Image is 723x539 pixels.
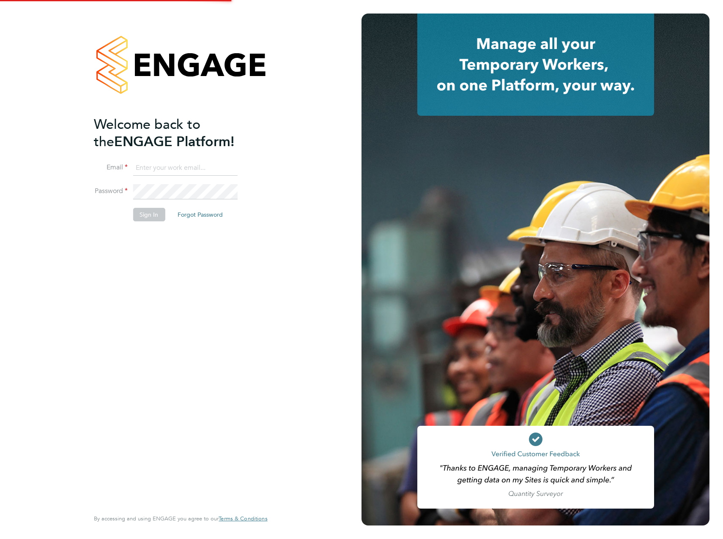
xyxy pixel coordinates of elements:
span: Terms & Conditions [219,515,267,522]
a: Terms & Conditions [219,515,267,522]
button: Forgot Password [171,208,230,221]
input: Enter your work email... [133,161,237,176]
button: Sign In [133,208,165,221]
span: By accessing and using ENGAGE you agree to our [94,515,267,522]
label: Email [94,163,128,172]
label: Password [94,187,128,196]
h2: ENGAGE Platform! [94,116,259,150]
span: Welcome back to the [94,116,200,150]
